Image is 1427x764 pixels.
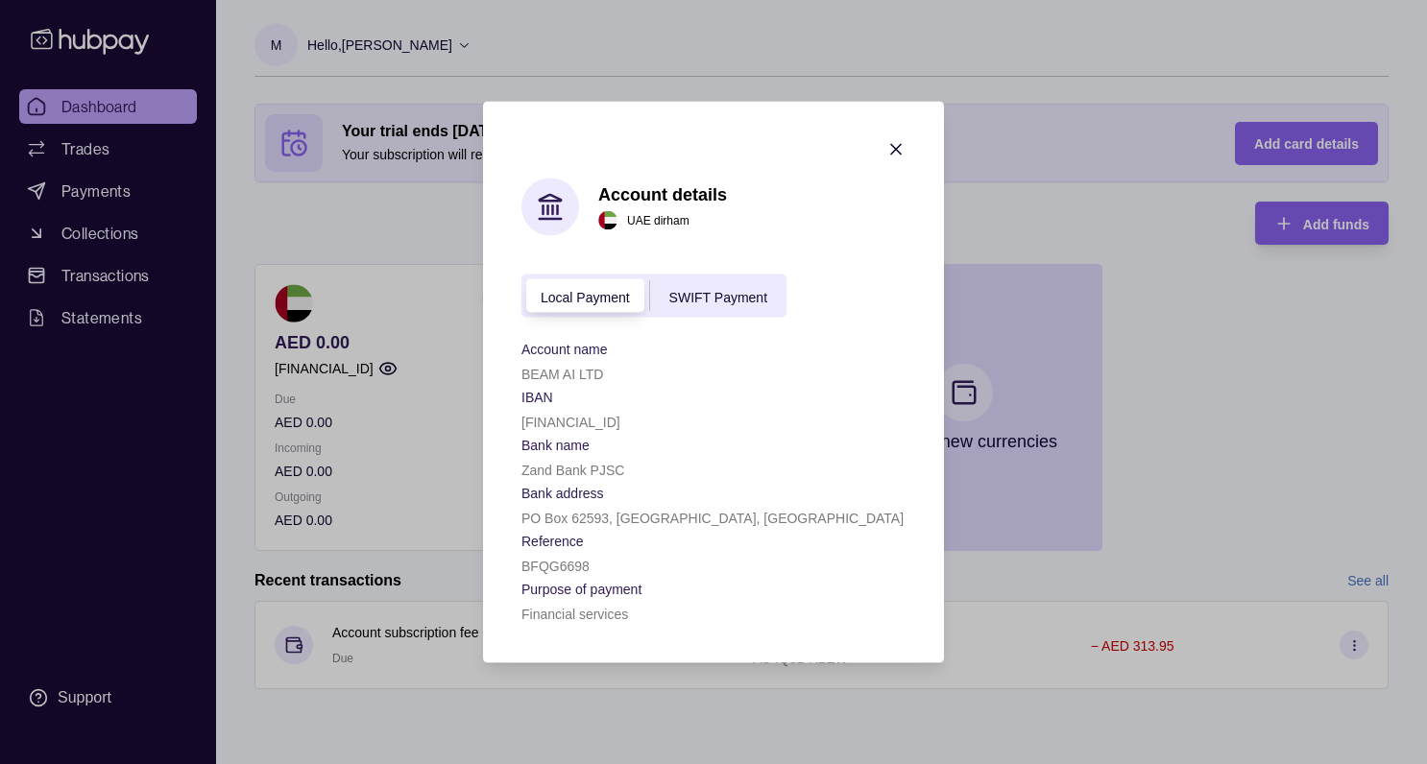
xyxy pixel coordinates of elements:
img: ae [598,210,617,229]
p: Purpose of payment [521,582,641,597]
span: SWIFT Payment [669,289,767,304]
p: UAE dirham [627,209,689,230]
p: Reference [521,534,584,549]
p: Financial services [521,607,628,622]
p: Bank name [521,438,590,453]
span: Local Payment [541,289,630,304]
p: Account name [521,342,608,357]
p: PO Box 62593, [GEOGRAPHIC_DATA], [GEOGRAPHIC_DATA] [521,511,904,526]
p: Zand Bank PJSC [521,463,624,478]
p: BFQG6698 [521,559,590,574]
p: Bank address [521,486,604,501]
p: [FINANCIAL_ID] [521,415,620,430]
p: IBAN [521,390,553,405]
div: accountIndex [521,275,786,318]
p: BEAM AI LTD [521,367,603,382]
h1: Account details [598,183,727,204]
